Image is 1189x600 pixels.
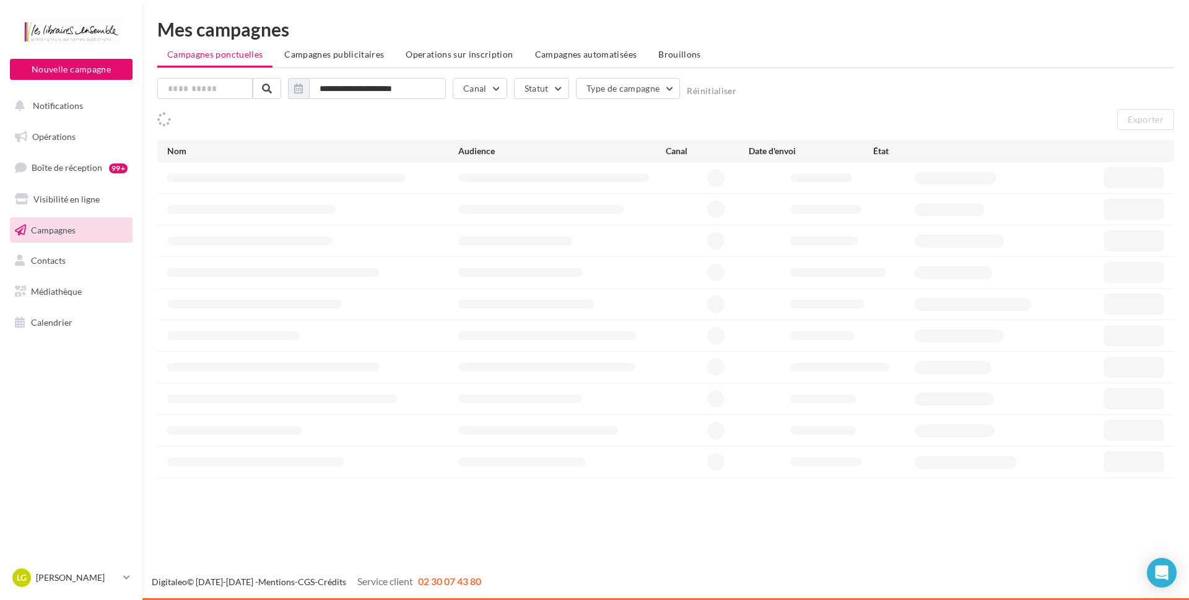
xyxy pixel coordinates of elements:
span: © [DATE]-[DATE] - - - [152,576,481,587]
span: Opérations [32,131,76,142]
span: Campagnes publicitaires [284,49,384,59]
span: Campagnes [31,224,76,235]
a: Boîte de réception99+ [7,154,135,181]
div: Open Intercom Messenger [1147,558,1177,588]
a: Calendrier [7,310,135,336]
a: Crédits [318,576,346,587]
span: Campagnes automatisées [535,49,637,59]
button: Réinitialiser [687,86,736,96]
button: Exporter [1117,109,1174,130]
a: CGS [298,576,315,587]
span: Notifications [33,100,83,111]
div: 99+ [109,163,128,173]
a: LG [PERSON_NAME] [10,566,133,589]
button: Notifications [7,93,130,119]
div: Date d'envoi [749,145,873,157]
span: Operations sur inscription [406,49,513,59]
a: Médiathèque [7,279,135,305]
a: Opérations [7,124,135,150]
a: Mentions [258,576,295,587]
button: Nouvelle campagne [10,59,133,80]
a: Visibilité en ligne [7,186,135,212]
button: Statut [514,78,569,99]
button: Canal [453,78,507,99]
span: Boîte de réception [32,162,102,173]
a: Campagnes [7,217,135,243]
p: [PERSON_NAME] [36,572,118,584]
span: Contacts [31,255,66,266]
button: Type de campagne [576,78,681,99]
a: Digitaleo [152,576,187,587]
span: LG [17,572,27,584]
span: 02 30 07 43 80 [418,575,481,587]
span: Service client [357,575,413,587]
div: État [873,145,998,157]
span: Calendrier [31,317,72,328]
div: Mes campagnes [157,20,1174,38]
span: Brouillons [658,49,701,59]
a: Contacts [7,248,135,274]
span: Visibilité en ligne [33,194,100,204]
div: Nom [167,145,458,157]
div: Audience [458,145,666,157]
div: Canal [666,145,749,157]
span: Médiathèque [31,286,82,297]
